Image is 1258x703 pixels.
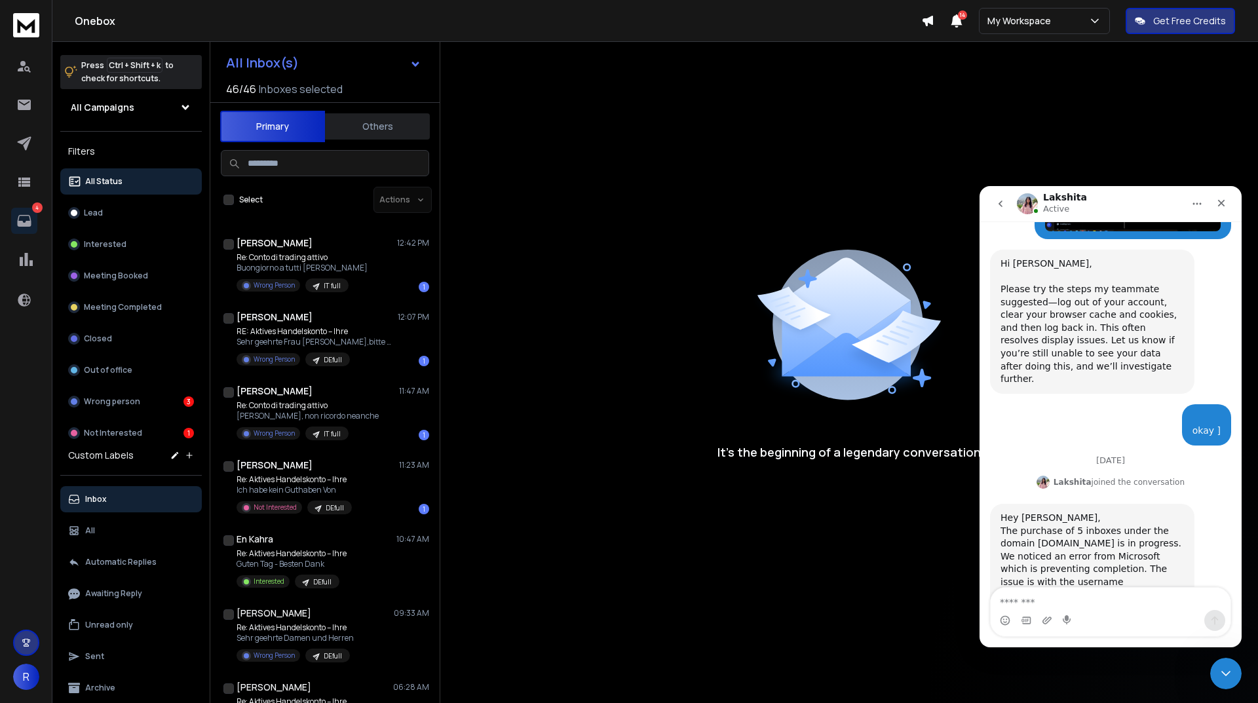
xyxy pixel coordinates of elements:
button: Send a message… [225,424,246,445]
p: Press to check for shortcuts. [81,59,174,85]
span: Ctrl + Shift + k [107,58,162,73]
button: R [13,664,39,690]
p: Wrong Person [254,651,295,660]
h1: Onebox [75,13,921,29]
p: Inbox [85,494,107,504]
h1: En Kahra [237,533,273,546]
button: Lead [60,200,202,226]
h1: [PERSON_NAME] [237,385,313,398]
div: 1 [419,356,429,366]
label: Select [239,195,263,205]
p: Not Interested [84,428,142,438]
p: Wrong Person [254,354,295,364]
button: All Inbox(s) [216,50,432,76]
p: Re: Conto di trading attivo [237,252,368,263]
p: Re: Aktives Handelskonto – Ihre [237,474,352,485]
p: Interested [254,577,284,586]
div: Hey [PERSON_NAME], [21,326,204,339]
p: My Workspace [987,14,1056,28]
h1: All Inbox(s) [226,56,299,69]
p: Sent [85,651,104,662]
div: 1 [419,282,429,292]
button: Unread only [60,612,202,638]
p: Awaiting Reply [85,588,142,599]
button: Gif picker [41,429,52,440]
button: Others [325,112,430,141]
p: IT full [324,281,341,291]
p: Closed [84,333,112,344]
span: 14 [958,10,967,20]
p: 12:07 PM [398,312,429,322]
h1: All Campaigns [71,101,134,114]
button: Not Interested1 [60,420,202,446]
p: Re: Conto di trading attivo [237,400,379,411]
h1: [PERSON_NAME] [237,681,311,694]
p: Wrong person [84,396,140,407]
div: 1 [183,428,194,438]
p: 12:42 PM [397,238,429,248]
p: RE: Aktives Handelskonto – Ihre [237,326,394,337]
p: Get Free Credits [1153,14,1226,28]
p: Sehr geehrte Damen und Herren [237,633,354,643]
p: DEfull [326,503,344,513]
button: Emoji picker [20,429,31,440]
iframe: Intercom live chat [980,186,1242,647]
p: All [85,525,95,536]
p: It’s the beginning of a legendary conversation [717,443,981,461]
h1: [PERSON_NAME] [237,311,313,324]
button: Out of office [60,357,202,383]
p: 10:47 AM [396,534,429,544]
p: Sehr geehrte Frau [PERSON_NAME],bitte schließen [237,337,394,347]
button: Wrong person3 [60,389,202,415]
p: Automatic Replies [85,557,157,567]
div: Lakshita says… [10,318,252,529]
button: Interested [60,231,202,257]
button: All Status [60,168,202,195]
p: 4 [32,202,43,213]
iframe: Intercom live chat [1210,658,1242,689]
h1: [PERSON_NAME] [237,607,311,620]
p: Wrong Person [254,280,295,290]
p: Lead [84,208,103,218]
button: All Campaigns [60,94,202,121]
p: Buongiorno a tutti [PERSON_NAME] [237,263,368,273]
p: DEfull [324,651,342,661]
button: Primary [220,111,325,142]
h1: [PERSON_NAME] [237,237,313,250]
div: 1 [419,430,429,440]
p: Ich habe kein Guthaben Von [237,485,352,495]
a: 4 [11,208,37,234]
div: 1 [419,504,429,514]
button: Automatic Replies [60,549,202,575]
p: Re: Aktives Handelskonto – Ihre [237,548,347,559]
p: 11:23 AM [399,460,429,470]
button: Inbox [60,486,202,512]
textarea: Message… [11,402,251,424]
button: Sent [60,643,202,670]
button: Meeting Completed [60,294,202,320]
button: Closed [60,326,202,352]
p: Unread only [85,620,133,630]
p: 11:47 AM [399,386,429,396]
h3: Custom Labels [68,449,134,462]
div: Hey [PERSON_NAME],The purchase of 5 inboxes under the domain [DOMAIN_NAME] is in progress. We not... [10,318,215,501]
span: 46 / 46 [226,81,256,97]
